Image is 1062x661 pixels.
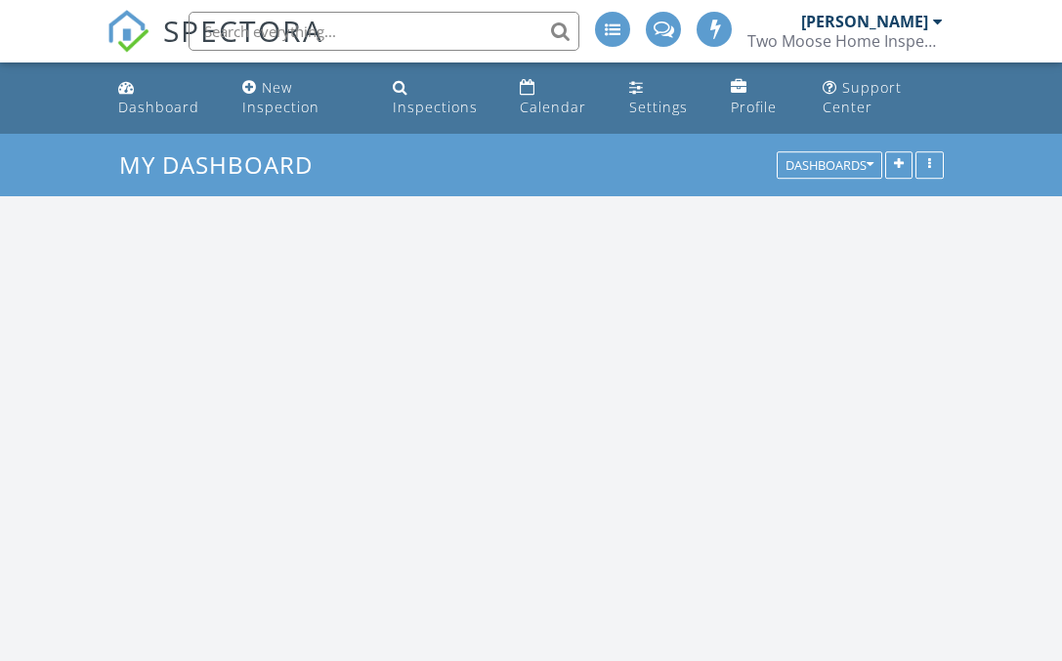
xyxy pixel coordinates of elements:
[621,70,707,126] a: Settings
[815,70,952,126] a: Support Center
[747,31,943,51] div: Two Moose Home Inspections
[163,10,323,51] span: SPECTORA
[106,10,149,53] img: The Best Home Inspection Software - Spectora
[234,70,369,126] a: New Inspection
[520,98,586,116] div: Calendar
[242,78,319,116] div: New Inspection
[118,98,199,116] div: Dashboard
[110,70,219,126] a: Dashboard
[823,78,902,116] div: Support Center
[801,12,928,31] div: [PERSON_NAME]
[106,26,323,67] a: SPECTORA
[393,98,478,116] div: Inspections
[629,98,688,116] div: Settings
[723,70,799,126] a: Profile
[385,70,496,126] a: Inspections
[777,152,882,180] button: Dashboards
[119,148,329,181] a: My Dashboard
[731,98,777,116] div: Profile
[512,70,606,126] a: Calendar
[189,12,579,51] input: Search everything...
[786,159,873,173] div: Dashboards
